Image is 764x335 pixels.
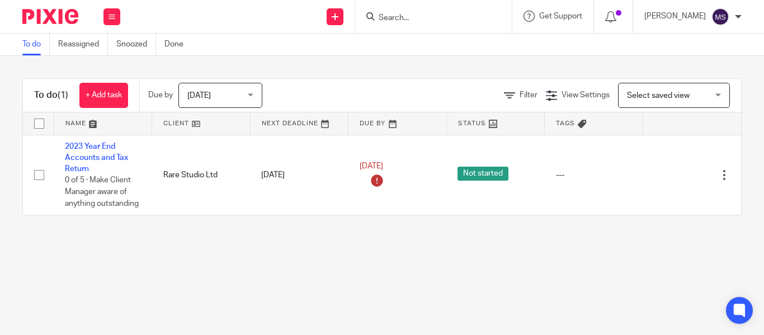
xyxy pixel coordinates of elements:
span: Filter [520,91,537,99]
span: Not started [458,167,508,181]
a: To do [22,34,50,55]
a: Snoozed [116,34,156,55]
span: Tags [556,120,575,126]
a: Reassigned [58,34,108,55]
a: 2023 Year End Accounts and Tax Return [65,143,128,173]
img: svg%3E [711,8,729,26]
td: [DATE] [250,135,348,215]
span: Select saved view [627,92,690,100]
span: [DATE] [360,162,383,170]
span: 0 of 5 · Make Client Manager aware of anything outstanding [65,177,139,207]
span: [DATE] [187,92,211,100]
a: Done [164,34,192,55]
span: (1) [58,91,68,100]
td: Rare Studio Ltd [152,135,251,215]
input: Search [378,13,478,23]
span: Get Support [539,12,582,20]
h1: To do [34,89,68,101]
p: [PERSON_NAME] [644,11,706,22]
div: --- [556,169,632,181]
img: Pixie [22,9,78,24]
span: View Settings [562,91,610,99]
a: + Add task [79,83,128,108]
p: Due by [148,89,173,101]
